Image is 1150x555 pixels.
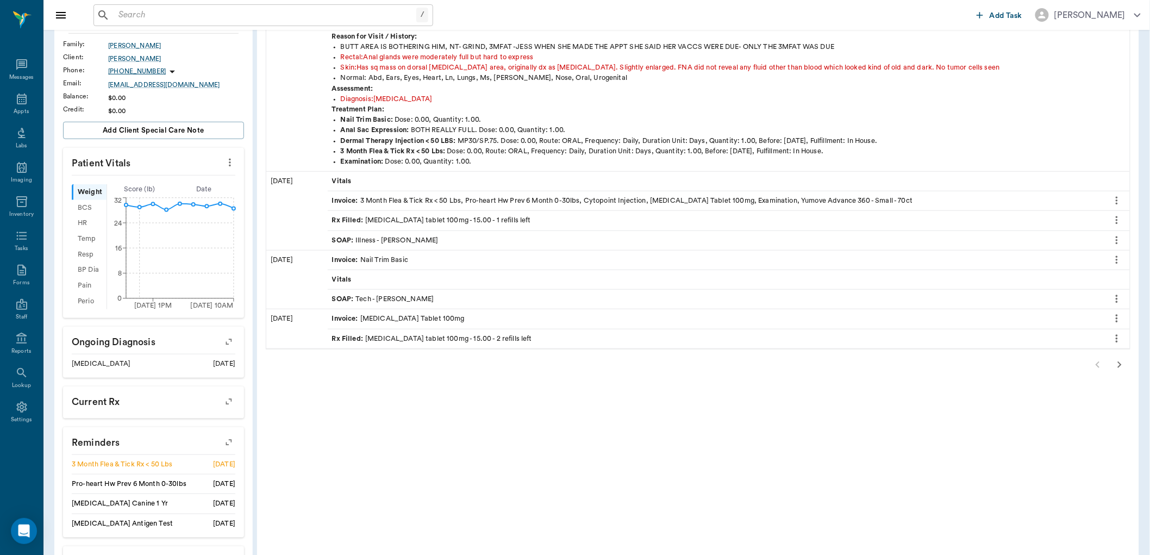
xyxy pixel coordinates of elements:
button: Close drawer [50,4,72,26]
tspan: 16 [115,245,122,252]
strong: Examination : [341,158,384,165]
div: [MEDICAL_DATA] Antigen Test [72,519,173,529]
div: 3 Month Flea & Tick Rx < 50 Lbs, Pro-heart Hw Prev 6 Month 0-30lbs, Cytopoint Injection, [MEDICAL... [332,196,913,206]
tspan: [DATE] 1PM [134,302,172,309]
a: [EMAIL_ADDRESS][DOMAIN_NAME] [108,80,244,90]
span: . [479,116,481,123]
div: [MEDICAL_DATA] Tablet 100mg [332,314,465,324]
div: Pain [72,278,107,294]
div: Lookup [12,382,31,390]
div: [DATE] [213,519,235,529]
div: BUTT AREA IS BOTHERING HIM, NT- GRIND, 3MFAT -JESS WHEN SHE MADE THE APPT SHE SAID HER VACCS WERE... [341,42,1126,52]
div: Phone : [63,65,108,75]
div: / [416,8,428,22]
strong: Nail Trim Basic : [341,116,393,123]
span: Invoice : [332,314,360,324]
button: more [1108,211,1126,229]
button: Add Task [972,5,1027,25]
div: Resp [72,247,107,263]
button: more [1108,309,1126,328]
div: Client : [63,52,108,62]
span: Invoice : [332,255,360,265]
div: Appts [14,108,29,116]
div: Staff [16,313,27,321]
div: Settings [11,416,33,424]
p: Ongoing diagnosis [63,327,244,354]
div: [MEDICAL_DATA] [72,359,130,369]
tspan: 0 [117,295,122,302]
div: Dose: 0.00, Route: ORAL, Frequency: Daily, Duration Unit: Days, Quantity: 1.00, Before: [DATE], F... [341,136,1126,146]
div: Dose: 0.00, Quantity: 1.00 [341,115,1126,125]
span: Add client Special Care Note [103,124,204,136]
span: SOAP : [332,294,356,304]
div: Dose: 0.00, Quantity: 1.00 [341,157,1126,167]
div: HR [72,216,107,232]
div: Labs [16,142,27,150]
h6: Nectar [32,7,34,30]
button: [PERSON_NAME] [1027,5,1149,25]
strong: Reason for Visit / History: [332,33,417,40]
div: $0.00 [108,93,244,103]
div: Date [172,184,236,195]
div: Weight [72,184,107,200]
button: more [1108,191,1126,210]
div: Temp [72,231,107,247]
span: MP30/SP.75. [458,138,501,144]
button: more [1108,329,1126,348]
div: Reports [11,347,32,356]
div: Diagnosis : [MEDICAL_DATA] [341,94,1126,104]
span: SOAP : [332,235,356,246]
strong: 3 Month Flea & Tick Rx < 50 Lbs : [341,148,446,154]
div: Email : [63,78,108,88]
span: BOTH REALLY FULL. [411,127,479,133]
span: Rx Filled : [332,215,366,226]
div: Inventory [9,210,34,219]
div: [PERSON_NAME] [108,41,244,51]
div: [MEDICAL_DATA] tablet 100mg - 15.00 - 2 refills left [332,334,532,344]
div: Open Intercom Messenger [11,518,37,544]
div: [PERSON_NAME] [1054,9,1126,22]
button: more [1108,290,1126,308]
strong: Dermal Therapy Injection < 50 LBS : [341,138,456,144]
span: Invoice : [332,196,360,206]
div: [DATE] [213,359,235,369]
div: [DATE] [213,498,235,509]
div: Dose: 0.00, Quantity: 1.00 [341,125,1126,135]
div: [DATE] [213,479,235,489]
div: Family : [63,39,108,49]
div: BCS [72,200,107,216]
div: Messages [9,73,34,82]
div: BP Dia [72,263,107,278]
span: . [875,138,877,144]
div: [MEDICAL_DATA] tablet 100mg - 15.00 - 1 refills left [332,215,531,226]
div: Tech - [PERSON_NAME] [332,294,434,304]
strong: Assessment: [332,85,373,92]
button: more [221,153,239,172]
div: Tasks [15,245,28,253]
div: [DATE] [266,251,328,309]
div: Score ( lb ) [107,184,172,195]
div: $0.00 [108,106,244,116]
p: Reminders [63,427,244,454]
span: Vitals [332,275,354,285]
span: . [821,148,823,154]
div: Forms [13,279,29,287]
span: . [563,127,565,133]
a: [PERSON_NAME] [108,54,244,64]
span: Vitals [332,176,354,186]
div: [DATE] [213,459,235,470]
div: 3 Month Flea & Tick Rx < 50 Lbs [72,459,173,470]
input: Search [114,8,416,23]
p: Patient Vitals [63,148,244,175]
div: Illness - [PERSON_NAME] [332,235,439,246]
p: Current Rx [63,386,244,414]
div: Perio [72,294,107,309]
div: Skin : Has sq mass on dorsal [MEDICAL_DATA] area, originally dx as [MEDICAL_DATA]. Slightly enlar... [341,63,1126,73]
div: [MEDICAL_DATA] Canine 1 Yr [72,498,168,509]
button: more [1108,231,1126,250]
div: Nail Trim Basic [332,255,408,265]
tspan: 24 [114,220,122,226]
strong: Treatment Plan: [332,106,384,113]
